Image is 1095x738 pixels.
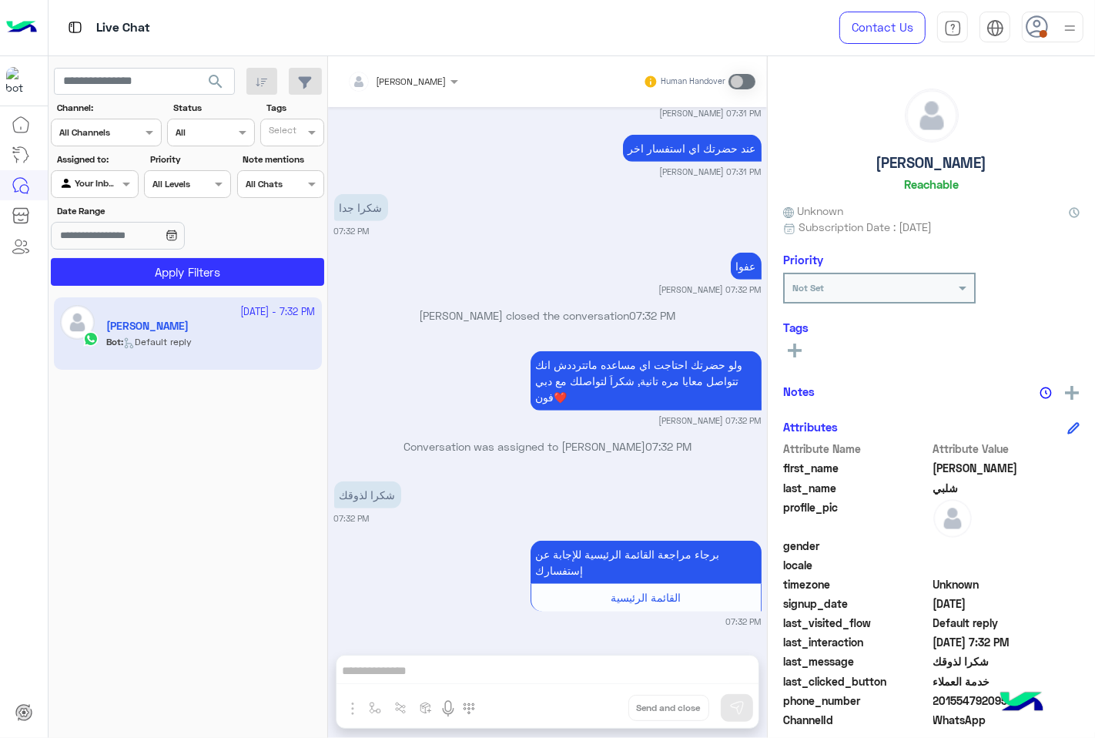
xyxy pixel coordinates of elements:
p: 23/9/2025, 7:31 PM [623,135,762,162]
span: null [933,557,1080,573]
small: [PERSON_NAME] 07:31 PM [660,107,762,119]
label: Note mentions [243,153,322,166]
label: Channel: [57,101,160,115]
label: Date Range [57,204,229,218]
span: last_name [783,480,930,496]
small: [PERSON_NAME] 07:32 PM [659,283,762,296]
span: ChannelId [783,712,930,728]
span: عمرو [933,460,1080,476]
label: Assigned to: [57,153,136,166]
span: first_name [783,460,930,476]
img: hulul-logo.png [995,676,1049,730]
span: Subscription Date : [DATE] [799,219,932,235]
img: notes [1040,387,1052,399]
span: خدمة العملاء [933,673,1080,689]
h6: Priority [783,253,823,267]
b: Not Set [792,282,824,294]
p: 23/9/2025, 7:32 PM [531,351,762,411]
small: Human Handover [661,75,725,88]
label: Status [173,101,253,115]
img: tab [65,18,85,37]
span: Attribute Name [783,441,930,457]
label: Tags [266,101,323,115]
img: Logo [6,12,37,44]
h6: Notes [783,384,815,398]
button: Send and close [628,695,709,721]
p: 23/9/2025, 7:32 PM [334,194,388,221]
p: Live Chat [96,18,150,39]
img: defaultAdmin.png [906,89,958,142]
h5: [PERSON_NAME] [876,154,987,172]
img: tab [986,19,1004,37]
span: Attribute Value [933,441,1080,457]
span: last_message [783,653,930,669]
span: timezone [783,576,930,592]
span: شكرا لذوقك [933,653,1080,669]
small: 07:32 PM [334,225,370,237]
span: 2 [933,712,1080,728]
h6: Attributes [783,420,838,434]
small: [PERSON_NAME] 07:31 PM [660,166,762,178]
span: القائمة الرئيسية [611,591,681,604]
button: search [197,68,235,101]
p: Conversation was assigned to [PERSON_NAME] [334,438,762,455]
span: search [206,72,225,91]
span: gender [783,538,930,554]
p: 23/9/2025, 7:32 PM [334,481,401,508]
span: [PERSON_NAME] [377,75,447,87]
div: Select [266,123,296,141]
span: 2025-09-23T16:32:51.166Z [933,634,1080,650]
h6: Tags [783,320,1080,334]
img: tab [944,19,962,37]
small: 07:32 PM [334,512,370,525]
img: 1403182699927242 [6,67,34,95]
span: last_clicked_button [783,673,930,689]
h6: Reachable [904,177,959,191]
span: 201554792095 [933,693,1080,709]
span: profile_pic [783,499,930,535]
small: [PERSON_NAME] 07:32 PM [659,414,762,427]
a: Contact Us [839,12,926,44]
p: 23/9/2025, 7:32 PM [531,541,762,584]
p: [PERSON_NAME] closed the conversation [334,307,762,324]
p: 23/9/2025, 7:32 PM [731,253,762,280]
img: defaultAdmin.png [933,499,972,538]
span: Unknown [933,576,1080,592]
span: 07:32 PM [645,440,691,453]
span: locale [783,557,930,573]
span: Unknown [783,203,843,219]
span: 07:32 PM [630,309,676,322]
span: signup_date [783,595,930,612]
label: Priority [150,153,229,166]
span: phone_number [783,693,930,709]
a: tab [937,12,968,44]
span: 2025-09-23T13:29:43.405Z [933,595,1080,612]
button: Apply Filters [51,258,324,286]
img: profile [1060,18,1080,38]
span: Default reply [933,615,1080,631]
span: last_interaction [783,634,930,650]
img: add [1065,386,1079,400]
span: شلبي [933,480,1080,496]
span: null [933,538,1080,554]
span: last_visited_flow [783,615,930,631]
small: 07:32 PM [726,616,762,628]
